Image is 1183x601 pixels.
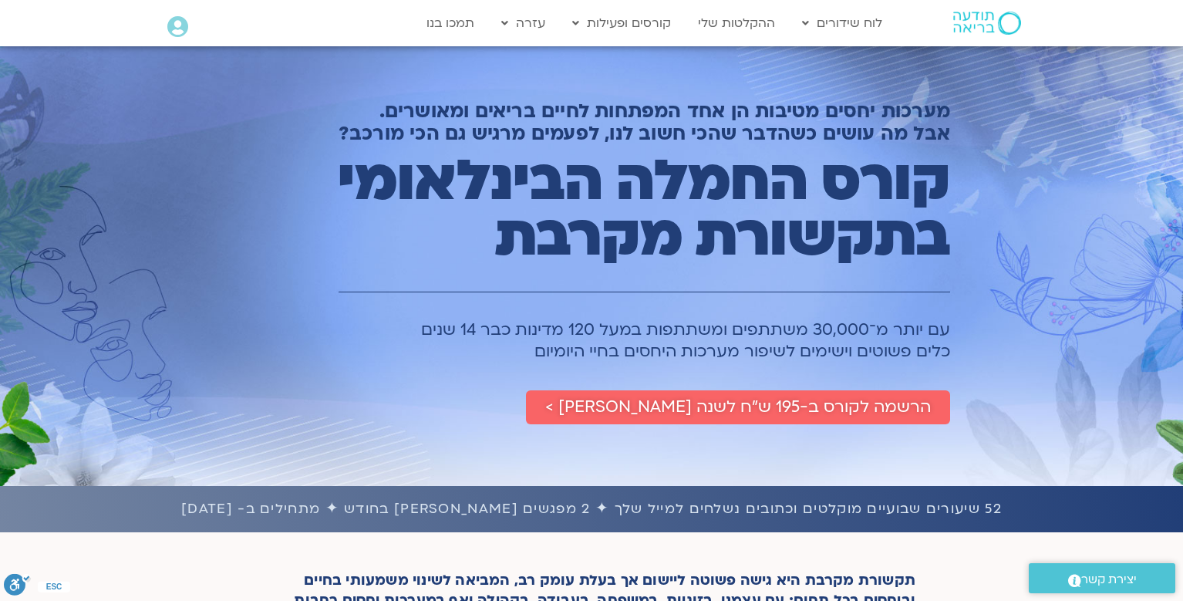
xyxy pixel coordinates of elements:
[953,12,1021,35] img: תודעה בריאה
[526,390,950,424] a: הרשמה לקורס ב-195 ש״ח לשנה [PERSON_NAME] >
[270,100,951,145] h2: מערכות יחסים מטיבות הן אחד המפתחות לחיים בריאים ומאושרים. אבל מה עושים כשהדבר שהכי חשוב לנו, לפעמ...
[270,154,951,265] h1: קורס החמלה הבינלאומי בתקשורת מקרבת​
[1081,569,1137,590] span: יצירת קשר
[545,398,931,417] span: הרשמה לקורס ב-195 ש״ח לשנה [PERSON_NAME] >
[419,8,482,38] a: תמכו בנו
[8,498,1175,521] h1: 52 שיעורים שבועיים מוקלטים וכתובים נשלחים למייל שלך ✦ 2 מפגשים [PERSON_NAME] בחודש ✦ מתחילים ב- [...
[270,319,951,363] h1: עם יותר מ־30,000 משתתפים ומשתתפות במעל 120 מדינות כבר 14 שנים כלים פשוטים וישימים לשיפור מערכות ה...
[794,8,890,38] a: לוח שידורים
[1029,563,1175,593] a: יצירת קשר
[565,8,679,38] a: קורסים ופעילות
[494,8,553,38] a: עזרה
[690,8,783,38] a: ההקלטות שלי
